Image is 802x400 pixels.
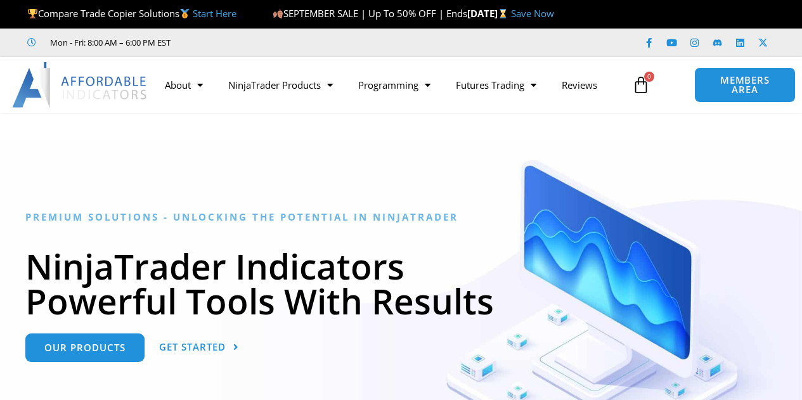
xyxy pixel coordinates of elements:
a: Our Products [25,333,145,362]
img: ⌛ [498,9,508,18]
span: Mon - Fri: 8:00 AM – 6:00 PM EST [47,35,171,50]
img: 🥇 [180,9,190,18]
nav: Menu [152,70,626,100]
a: Programming [346,70,443,100]
strong: [DATE] [467,7,511,20]
h1: NinjaTrader Indicators Powerful Tools With Results [25,248,777,318]
img: LogoAI | Affordable Indicators – NinjaTrader [12,62,148,108]
img: 🏆 [28,9,37,18]
h6: Premium Solutions - Unlocking the Potential in NinjaTrader [25,211,777,223]
a: MEMBERS AREA [694,67,795,103]
a: NinjaTrader Products [216,70,346,100]
span: MEMBERS AREA [708,75,782,94]
a: Futures Trading [443,70,549,100]
span: Get Started [159,342,226,352]
a: 0 [613,67,669,103]
span: Our Products [44,343,126,352]
a: Get Started [159,333,239,362]
span: 0 [644,72,654,82]
a: Save Now [511,7,554,20]
span: Compare Trade Copier Solutions [27,7,236,20]
span: SEPTEMBER SALE | Up To 50% OFF | Ends [273,7,467,20]
a: Reviews [549,70,610,100]
a: About [152,70,216,100]
a: Start Here [193,7,236,20]
iframe: Customer reviews powered by Trustpilot [188,36,378,49]
img: 🍂 [273,9,283,18]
